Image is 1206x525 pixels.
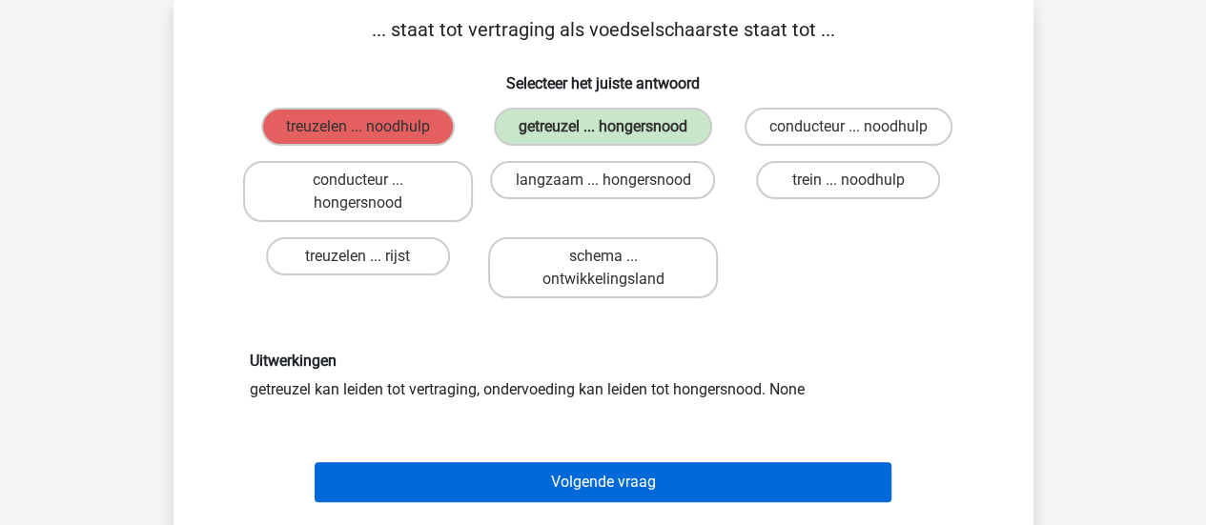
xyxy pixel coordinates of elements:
h6: Selecteer het juiste antwoord [204,59,1003,92]
label: conducteur ... noodhulp [745,108,952,146]
label: schema ... ontwikkelingsland [488,237,718,298]
label: treuzelen ... rijst [266,237,450,275]
h6: Uitwerkingen [250,352,957,370]
div: getreuzel kan leiden tot vertraging, ondervoeding kan leiden tot hongersnood. None [235,352,971,400]
label: trein ... noodhulp [756,161,940,199]
label: getreuzel ... hongersnood [494,108,712,146]
label: conducteur ... hongersnood [243,161,473,222]
p: ... staat tot vertraging als voedselschaarste staat tot ... [204,15,1003,44]
label: langzaam ... hongersnood [490,161,715,199]
label: treuzelen ... noodhulp [261,108,455,146]
button: Volgende vraag [315,462,891,502]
